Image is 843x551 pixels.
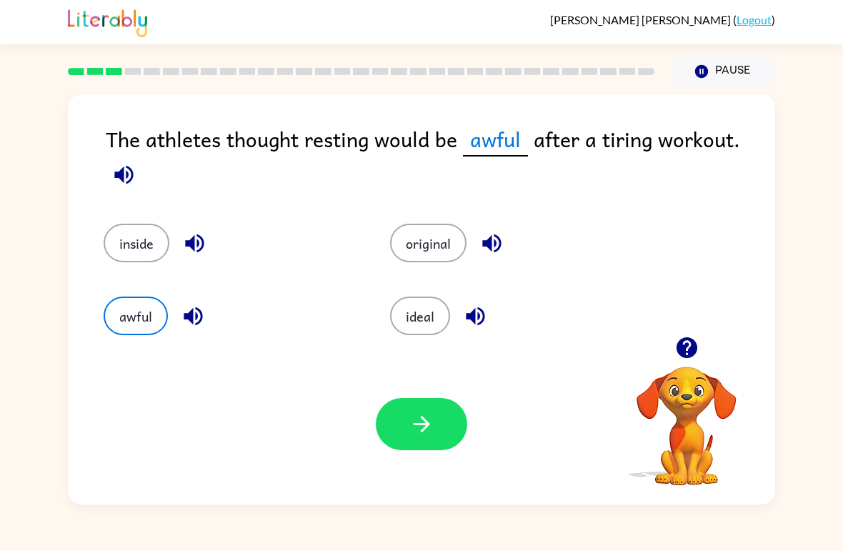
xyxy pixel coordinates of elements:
[104,297,168,335] button: awful
[550,13,775,26] div: ( )
[463,123,528,157] span: awful
[390,297,450,335] button: ideal
[672,55,775,88] button: Pause
[390,224,467,262] button: original
[737,13,772,26] a: Logout
[615,344,758,487] video: Your browser must support playing .mp4 files to use Literably. Please try using another browser.
[104,224,169,262] button: inside
[106,123,775,195] div: The athletes thought resting would be after a tiring workout.
[550,13,733,26] span: [PERSON_NAME] [PERSON_NAME]
[68,6,147,37] img: Literably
